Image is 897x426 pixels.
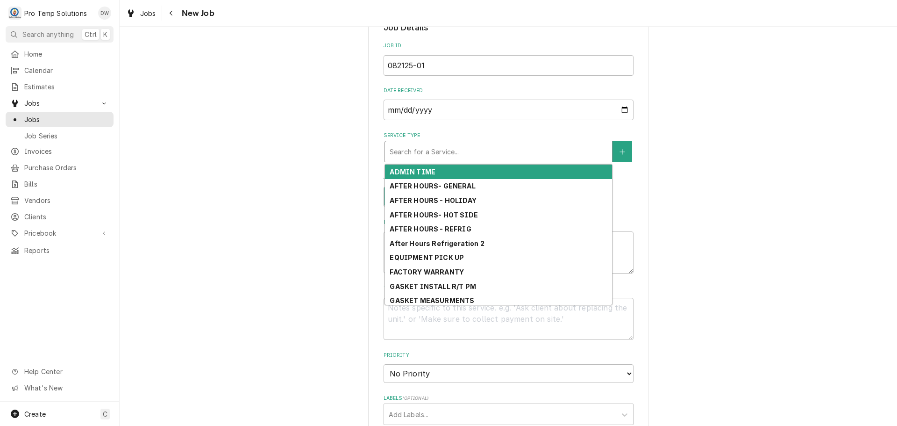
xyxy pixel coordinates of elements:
a: Job Series [6,128,114,144]
strong: FACTORY WARRANTY [390,268,464,276]
strong: AFTER HOURS- HOT SIDE [390,211,477,219]
span: Reports [24,245,109,255]
a: Jobs [6,112,114,127]
span: New Job [179,7,214,20]
div: Labels [384,395,634,425]
label: Priority [384,352,634,359]
span: Help Center [24,367,108,376]
a: Go to What's New [6,380,114,396]
span: Bills [24,179,109,189]
a: Estimates [6,79,114,94]
strong: AFTER HOURS - REFRIG [390,225,471,233]
span: C [103,409,107,419]
span: Purchase Orders [24,163,109,173]
a: Calendar [6,63,114,78]
label: Job ID [384,42,634,50]
span: Clients [24,212,109,222]
span: Vendors [24,195,109,205]
input: yyyy-mm-dd [384,100,634,120]
a: Go to Help Center [6,364,114,379]
span: ( optional ) [402,396,428,401]
span: Invoices [24,146,109,156]
span: Calendar [24,65,109,75]
button: Navigate back [164,6,179,21]
a: Clients [6,209,114,224]
span: Jobs [24,98,95,108]
label: Job Type [384,174,634,181]
a: Purchase Orders [6,160,114,175]
strong: EQUIPMENT PICK UP [390,253,464,261]
span: Job Series [24,131,109,141]
div: Priority [384,352,634,383]
span: Home [24,49,109,59]
div: Technician Instructions [384,285,634,340]
span: Estimates [24,82,109,92]
span: Ctrl [85,29,97,39]
a: Go to Pricebook [6,225,114,241]
label: Reason For Call [384,219,634,226]
label: Service Type [384,132,634,139]
button: Search anythingCtrlK [6,26,114,43]
a: Bills [6,176,114,192]
strong: AFTER HOURS - HOLIDAY [390,196,476,204]
a: Jobs [122,6,160,21]
div: Pro Temp Solutions's Avatar [8,7,21,20]
span: Pricebook [24,228,95,238]
label: Technician Instructions [384,285,634,293]
span: K [103,29,107,39]
span: Create [24,410,46,418]
div: Reason For Call [384,219,634,274]
div: Job ID [384,42,634,75]
span: Jobs [24,115,109,124]
span: What's New [24,383,108,393]
label: Labels [384,395,634,402]
strong: GASKET INSTALL R/T PM [390,282,476,290]
span: Jobs [140,8,156,18]
div: Dana Williams's Avatar [98,7,111,20]
a: Invoices [6,144,114,159]
label: Date Received [384,87,634,94]
div: DW [98,7,111,20]
div: Date Received [384,87,634,120]
a: Go to Jobs [6,95,114,111]
strong: GASKET MEASURMENTS [390,296,474,304]
a: Vendors [6,193,114,208]
a: Home [6,46,114,62]
svg: Create New Service [619,149,625,155]
div: Service Type [384,132,634,162]
span: Search anything [22,29,74,39]
div: Pro Temp Solutions [24,8,87,18]
button: Create New Service [612,141,632,162]
legend: Job Details [384,22,634,34]
strong: AFTER HOURS- GENERAL [390,182,475,190]
div: P [8,7,21,20]
div: Job Type [384,174,634,207]
strong: After Hours Refrigeration 2 [390,239,484,247]
a: Reports [6,243,114,258]
strong: ADMIN TIME [390,168,435,176]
